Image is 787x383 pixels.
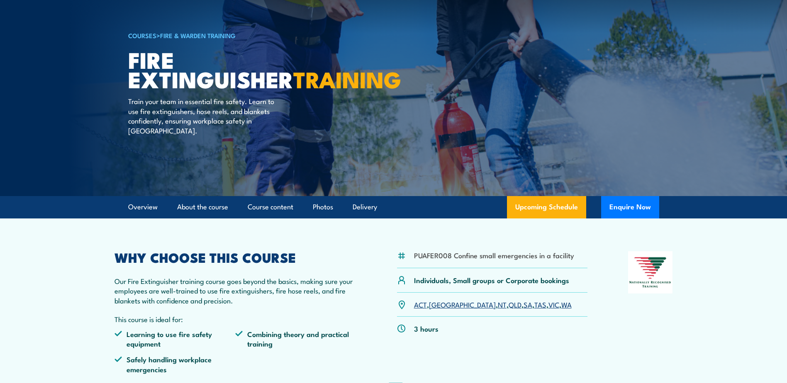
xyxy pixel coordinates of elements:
p: Our Fire Extinguisher training course goes beyond the basics, making sure your employees are well... [115,276,357,305]
a: WA [561,299,572,309]
p: , , , , , , , [414,300,572,309]
a: Delivery [353,196,377,218]
a: Overview [128,196,158,218]
li: Learning to use fire safety equipment [115,329,236,349]
strong: TRAINING [293,61,401,96]
p: 3 hours [414,324,439,333]
li: Safely handling workplace emergencies [115,354,236,374]
a: TAS [534,299,546,309]
h6: > [128,30,333,40]
a: Course content [248,196,293,218]
img: Nationally Recognised Training logo. [628,251,673,293]
p: Individuals, Small groups or Corporate bookings [414,275,569,285]
a: Photos [313,196,333,218]
a: About the course [177,196,228,218]
a: [GEOGRAPHIC_DATA] [429,299,496,309]
a: Upcoming Schedule [507,196,586,218]
a: VIC [548,299,559,309]
a: ACT [414,299,427,309]
button: Enquire Now [601,196,659,218]
p: This course is ideal for: [115,314,357,324]
h1: Fire Extinguisher [128,50,333,88]
a: NT [498,299,507,309]
li: PUAFER008 Confine small emergencies in a facility [414,250,574,260]
a: Fire & Warden Training [160,31,236,40]
h2: WHY CHOOSE THIS COURSE [115,251,357,263]
a: SA [524,299,532,309]
a: QLD [509,299,521,309]
a: COURSES [128,31,156,40]
p: Train your team in essential fire safety. Learn to use fire extinguishers, hose reels, and blanke... [128,96,280,135]
li: Combining theory and practical training [235,329,356,349]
